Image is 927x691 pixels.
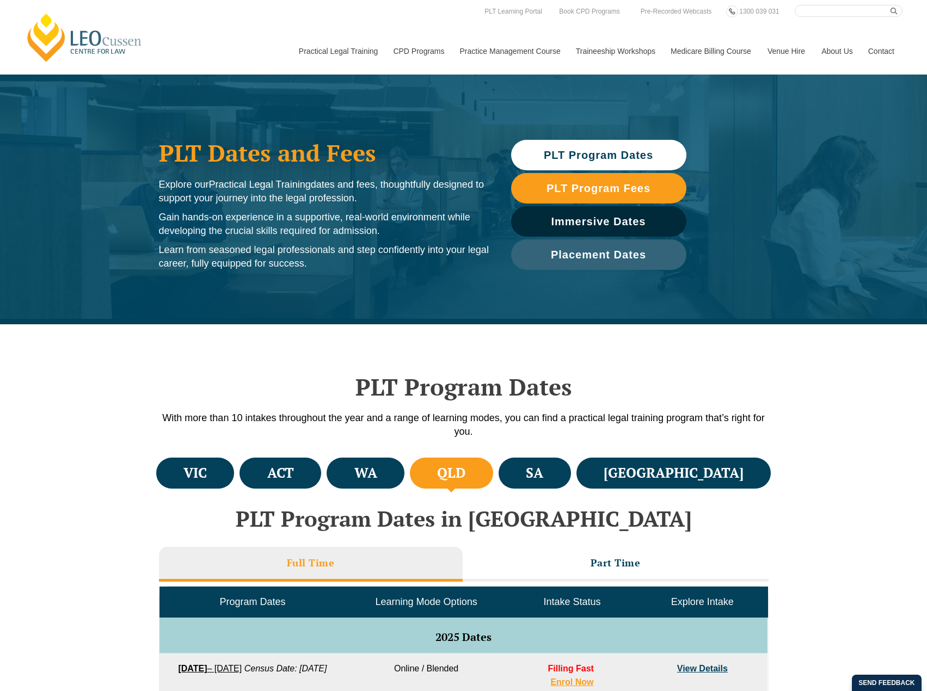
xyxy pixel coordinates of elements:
[435,630,492,644] span: 2025 Dates
[482,5,545,17] a: PLT Learning Portal
[385,28,451,75] a: CPD Programs
[671,596,734,607] span: Explore Intake
[551,249,646,260] span: Placement Dates
[759,28,813,75] a: Venue Hire
[154,373,774,400] h2: PLT Program Dates
[24,12,145,63] a: [PERSON_NAME] Centre for Law
[209,179,311,190] span: Practical Legal Training
[154,507,774,530] h2: PLT Program Dates in [GEOGRAPHIC_DATA]
[854,618,900,664] iframe: LiveChat chat widget
[638,5,715,17] a: Pre-Recorded Webcasts
[551,216,646,227] span: Immersive Dates
[511,140,686,170] a: PLT Program Dates
[219,596,285,607] span: Program Dates
[677,664,728,673] a: View Details
[159,211,489,238] p: Gain hands-on experience in a supportive, real-world environment while developing the crucial ski...
[354,464,377,482] h4: WA
[376,596,477,607] span: Learning Mode Options
[178,664,207,673] strong: [DATE]
[544,150,653,161] span: PLT Program Dates
[739,8,779,15] span: 1300 039 031
[604,464,744,482] h4: [GEOGRAPHIC_DATA]
[591,557,641,569] h3: Part Time
[159,243,489,270] p: Learn from seasoned legal professionals and step confidently into your legal career, fully equipp...
[550,677,593,687] a: Enrol Now
[267,464,294,482] h4: ACT
[452,28,568,75] a: Practice Management Course
[526,464,543,482] h4: SA
[813,28,860,75] a: About Us
[556,5,622,17] a: Book CPD Programs
[860,28,903,75] a: Contact
[291,28,385,75] a: Practical Legal Training
[159,178,489,205] p: Explore our dates and fees, thoughtfully designed to support your journey into the legal profession.
[568,28,662,75] a: Traineeship Workshops
[437,464,465,482] h4: QLD
[154,411,774,439] p: With more than 10 intakes throughout the year and a range of learning modes, you can find a pract...
[736,5,782,17] a: 1300 039 031
[178,664,242,673] a: [DATE]– [DATE]
[548,664,593,673] span: Filling Fast
[547,183,650,194] span: PLT Program Fees
[287,557,335,569] h3: Full Time
[159,139,489,166] h1: PLT Dates and Fees
[511,239,686,270] a: Placement Dates
[511,173,686,203] a: PLT Program Fees
[543,596,600,607] span: Intake Status
[244,664,327,673] em: Census Date: [DATE]
[511,206,686,237] a: Immersive Dates
[662,28,759,75] a: Medicare Billing Course
[183,464,207,482] h4: VIC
